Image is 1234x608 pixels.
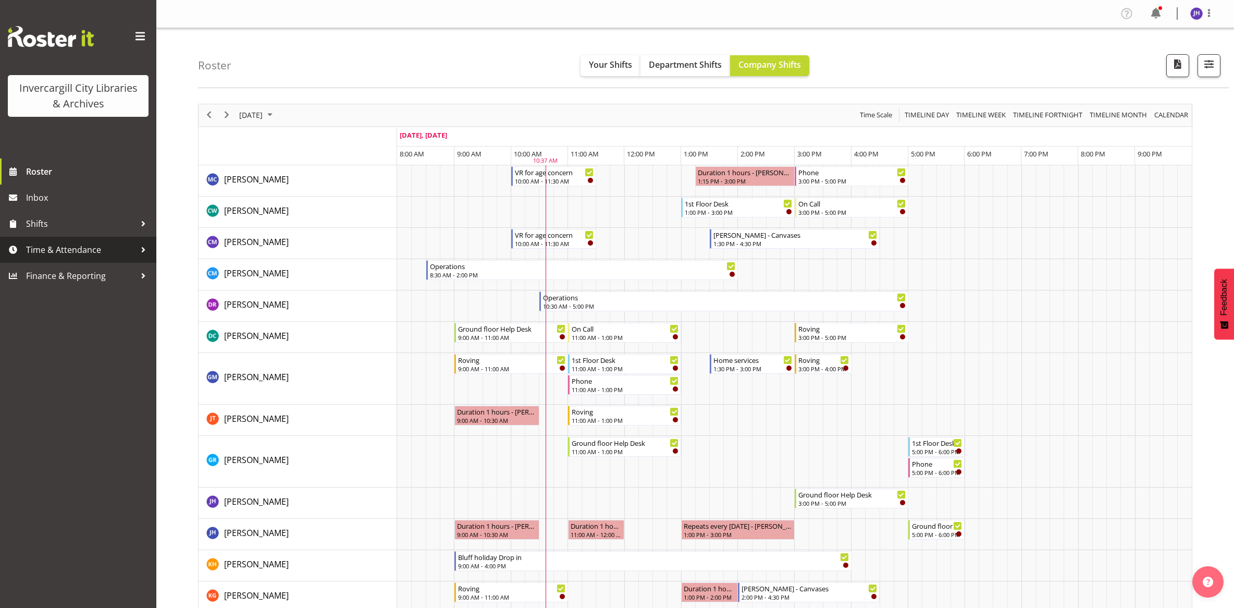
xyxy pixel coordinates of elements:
span: 12:00 PM [627,149,655,159]
div: Donald Cunningham"s event - On Call Begin From Wednesday, September 24, 2025 at 11:00:00 AM GMT+1... [568,323,682,343]
a: [PERSON_NAME] [224,298,289,311]
span: Timeline Fortnight [1012,108,1083,121]
a: [PERSON_NAME] [224,236,289,248]
button: Month [1153,108,1190,121]
span: [PERSON_NAME] [224,454,289,466]
div: Grace Roscoe-Squires"s event - Phone Begin From Wednesday, September 24, 2025 at 5:00:00 PM GMT+1... [908,458,965,478]
div: Jillian Hunter"s event - Repeats every wednesday - Jillian Hunter Begin From Wednesday, September... [681,520,795,540]
div: Repeats every [DATE] - [PERSON_NAME] [684,520,792,531]
span: Time Scale [859,108,893,121]
div: 11:00 AM - 1:00 PM [572,385,679,394]
span: Company Shifts [738,59,801,70]
span: 1:00 PM [684,149,708,159]
div: Aurora Catu"s event - VR for age concern Begin From Wednesday, September 24, 2025 at 10:00:00 AM ... [511,166,596,186]
div: 9:00 AM - 11:00 AM [458,364,565,373]
div: Phone [912,458,962,469]
span: Time & Attendance [26,242,135,258]
span: [PERSON_NAME] [224,267,289,279]
button: September 2025 [238,108,277,121]
div: Gabriel McKay Smith"s event - Roving Begin From Wednesday, September 24, 2025 at 3:00:00 PM GMT+1... [795,354,852,374]
button: Download a PDF of the roster for the current day [1166,54,1189,77]
div: Roving [458,355,565,365]
button: Your Shifts [581,55,640,76]
div: VR for age concern [515,167,594,177]
a: [PERSON_NAME] [224,412,289,425]
a: [PERSON_NAME] [224,527,289,539]
div: Chamique Mamolo"s event - Arty Arvo - Canvases Begin From Wednesday, September 24, 2025 at 1:30:0... [710,229,880,249]
div: Roving [798,323,906,334]
span: Roster [26,164,151,179]
div: 1:30 PM - 4:30 PM [713,239,877,248]
div: 1:15 PM - 3:00 PM [698,177,792,185]
h4: Roster [198,59,231,71]
div: Katie Greene"s event - Arty Arvo - Canvases Begin From Wednesday, September 24, 2025 at 2:00:00 P... [738,582,880,602]
span: [PERSON_NAME] [224,527,289,539]
span: 2:00 PM [741,149,765,159]
td: Gabriel McKay Smith resource [199,353,397,405]
div: 11:00 AM - 12:00 PM [571,530,622,539]
span: 4:00 PM [854,149,879,159]
button: Company Shifts [730,55,809,76]
div: Operations [430,261,736,271]
span: 9:00 AM [457,149,482,159]
div: 1st Floor Desk [572,355,679,365]
div: Cindy Mulrooney"s event - Operations Begin From Wednesday, September 24, 2025 at 8:30:00 AM GMT+1... [426,260,738,280]
div: 1st Floor Desk [685,198,792,209]
span: 3:00 PM [797,149,822,159]
div: 11:00 AM - 1:00 PM [572,333,679,342]
div: VR for age concern [515,229,594,240]
div: Gabriel McKay Smith"s event - Home services Begin From Wednesday, September 24, 2025 at 1:30:00 P... [710,354,795,374]
div: Debra Robinson"s event - Operations Begin From Wednesday, September 24, 2025 at 10:30:00 AM GMT+1... [539,291,908,311]
div: Aurora Catu"s event - Phone Begin From Wednesday, September 24, 2025 at 3:00:00 PM GMT+12:00 Ends... [795,166,908,186]
span: Shifts [26,216,135,232]
div: Gabriel McKay Smith"s event - 1st Floor Desk Begin From Wednesday, September 24, 2025 at 11:00:00... [568,354,682,374]
div: On Call [798,198,906,209]
span: [PERSON_NAME] [224,205,289,216]
button: Department Shifts [640,55,730,76]
div: 9:00 AM - 10:30 AM [457,530,537,539]
div: Kaela Harley"s event - Bluff holiday Drop in Begin From Wednesday, September 24, 2025 at 9:00:00 ... [454,551,852,571]
td: Jillian Hunter resource [199,519,397,550]
div: Grace Roscoe-Squires"s event - Ground floor Help Desk Begin From Wednesday, September 24, 2025 at... [568,437,682,457]
div: 8:30 AM - 2:00 PM [430,271,736,279]
div: Roving [458,583,565,593]
div: Jill Harpur"s event - Ground floor Help Desk Begin From Wednesday, September 24, 2025 at 3:00:00 ... [795,489,908,508]
div: Duration 1 hours - [PERSON_NAME] [457,406,537,417]
div: Invercargill City Libraries & Archives [18,80,138,112]
button: Next [220,108,234,121]
div: Gabriel McKay Smith"s event - Roving Begin From Wednesday, September 24, 2025 at 9:00:00 AM GMT+1... [454,354,568,374]
button: Time Scale [858,108,894,121]
div: 3:00 PM - 5:00 PM [798,208,906,216]
a: [PERSON_NAME] [224,558,289,570]
img: Rosterit website logo [8,26,94,47]
img: help-xxl-2.png [1203,577,1213,587]
div: 11:00 AM - 1:00 PM [572,416,679,424]
span: 5:00 PM [911,149,935,159]
div: Aurora Catu"s event - Duration 1 hours - Aurora Catu Begin From Wednesday, September 24, 2025 at ... [695,166,794,186]
td: Grace Roscoe-Squires resource [199,436,397,488]
div: 1:00 PM - 3:00 PM [684,530,792,539]
span: 8:00 PM [1081,149,1105,159]
div: Glen Tomlinson"s event - Duration 1 hours - Glen Tomlinson Begin From Wednesday, September 24, 20... [454,406,539,425]
div: 9:00 AM - 11:00 AM [458,333,565,342]
span: 11:00 AM [571,149,599,159]
span: [DATE], [DATE] [400,130,447,140]
div: Katie Greene"s event - Duration 1 hours - Katie Greene Begin From Wednesday, September 24, 2025 a... [681,582,738,602]
button: Timeline Week [955,108,1008,121]
div: Jillian Hunter"s event - Duration 1 hours - Jillian Hunter Begin From Wednesday, September 24, 20... [568,520,625,540]
span: [DATE] [238,108,264,121]
div: 3:00 PM - 5:00 PM [798,177,906,185]
span: [PERSON_NAME] [224,590,289,601]
div: 2:00 PM - 4:30 PM [742,593,877,601]
td: Glen Tomlinson resource [199,405,397,436]
div: 1st Floor Desk [912,437,962,448]
a: [PERSON_NAME] [224,495,289,508]
a: [PERSON_NAME] [224,371,289,383]
button: Previous [202,108,216,121]
div: Bluff holiday Drop in [458,552,849,562]
span: 6:00 PM [967,149,992,159]
div: Ground floor Help Desk [458,323,565,334]
button: Timeline Month [1088,108,1149,121]
div: 11:00 AM - 1:00 PM [572,364,679,373]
